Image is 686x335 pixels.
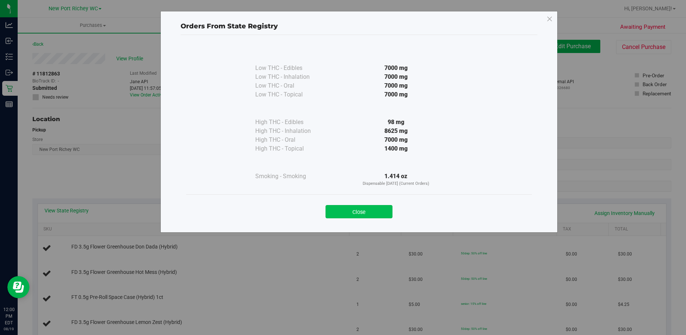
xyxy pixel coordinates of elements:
[329,64,463,73] div: 7000 mg
[7,276,29,298] iframe: Resource center
[255,90,329,99] div: Low THC - Topical
[329,81,463,90] div: 7000 mg
[326,205,392,218] button: Close
[255,64,329,73] div: Low THC - Edibles
[255,172,329,181] div: Smoking - Smoking
[255,127,329,135] div: High THC - Inhalation
[255,135,329,144] div: High THC - Oral
[181,22,278,30] span: Orders From State Registry
[329,144,463,153] div: 1400 mg
[329,172,463,187] div: 1.414 oz
[329,127,463,135] div: 8625 mg
[255,73,329,81] div: Low THC - Inhalation
[329,135,463,144] div: 7000 mg
[329,73,463,81] div: 7000 mg
[329,118,463,127] div: 98 mg
[255,118,329,127] div: High THC - Edibles
[255,81,329,90] div: Low THC - Oral
[329,181,463,187] p: Dispensable [DATE] (Current Orders)
[329,90,463,99] div: 7000 mg
[255,144,329,153] div: High THC - Topical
